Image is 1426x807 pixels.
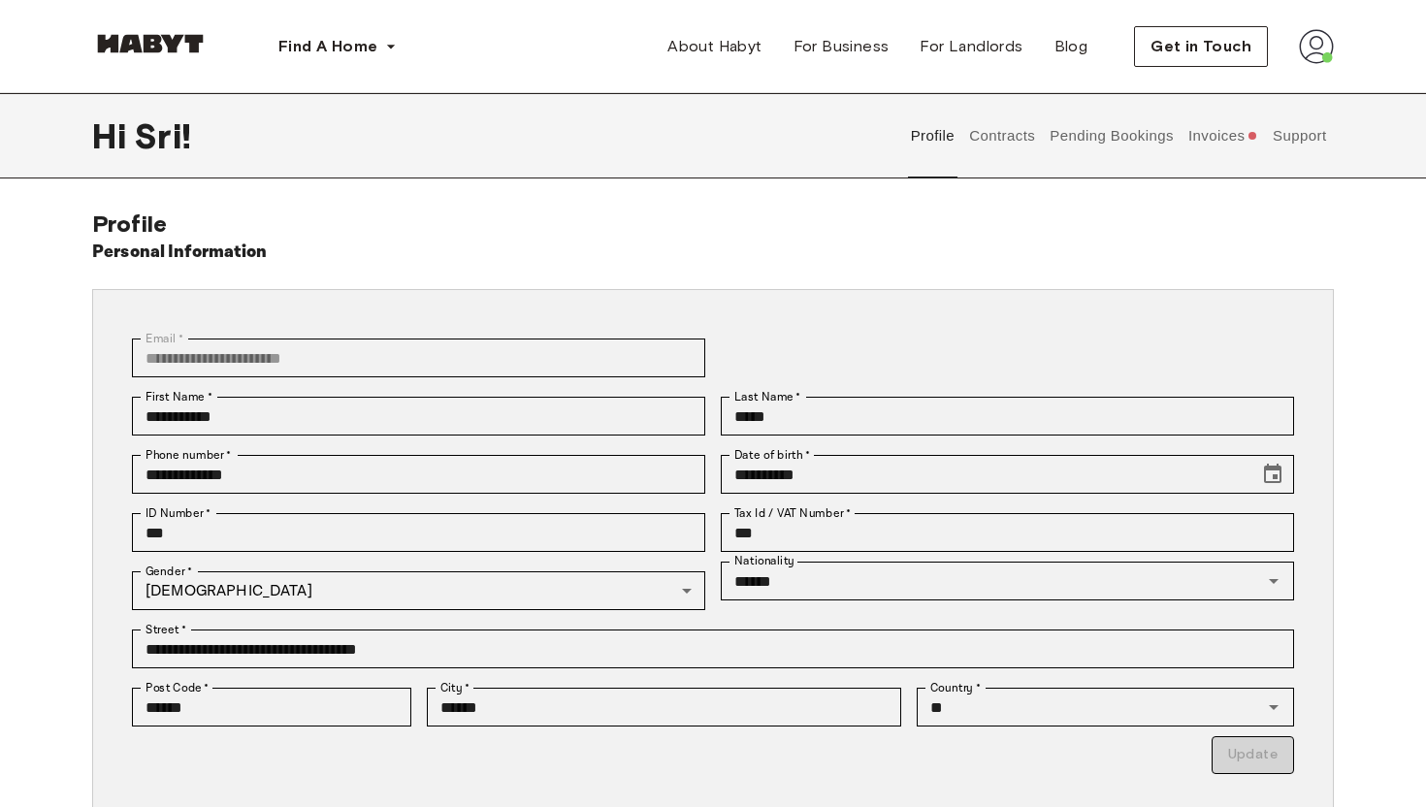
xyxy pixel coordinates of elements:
[667,35,762,58] span: About Habyt
[1260,694,1287,721] button: Open
[903,93,1334,178] div: user profile tabs
[1260,567,1287,595] button: Open
[146,330,183,347] label: Email
[734,553,794,569] label: Nationality
[1253,455,1292,494] button: Choose date, selected date is Jun 11, 2001
[92,115,134,156] span: Hi
[146,504,211,522] label: ID Number
[134,115,191,156] span: Sri !
[132,571,705,610] div: [DEMOGRAPHIC_DATA]
[734,446,810,464] label: Date of birth
[1185,93,1260,178] button: Invoices
[778,27,905,66] a: For Business
[1054,35,1088,58] span: Blog
[1048,93,1177,178] button: Pending Bookings
[967,93,1038,178] button: Contracts
[92,34,209,53] img: Habyt
[146,563,192,580] label: Gender
[146,679,210,696] label: Post Code
[652,27,777,66] a: About Habyt
[146,388,212,405] label: First Name
[1270,93,1329,178] button: Support
[92,239,268,266] h6: Personal Information
[146,446,232,464] label: Phone number
[794,35,890,58] span: For Business
[1151,35,1251,58] span: Get in Touch
[1299,29,1334,64] img: avatar
[904,27,1038,66] a: For Landlords
[734,388,801,405] label: Last Name
[263,27,412,66] button: Find A Home
[92,210,167,238] span: Profile
[146,621,186,638] label: Street
[1039,27,1104,66] a: Blog
[1134,26,1268,67] button: Get in Touch
[920,35,1022,58] span: For Landlords
[734,504,851,522] label: Tax Id / VAT Number
[930,679,981,696] label: Country
[908,93,957,178] button: Profile
[132,339,705,377] div: You can't change your email address at the moment. Please reach out to customer support in case y...
[278,35,377,58] span: Find A Home
[440,679,470,696] label: City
